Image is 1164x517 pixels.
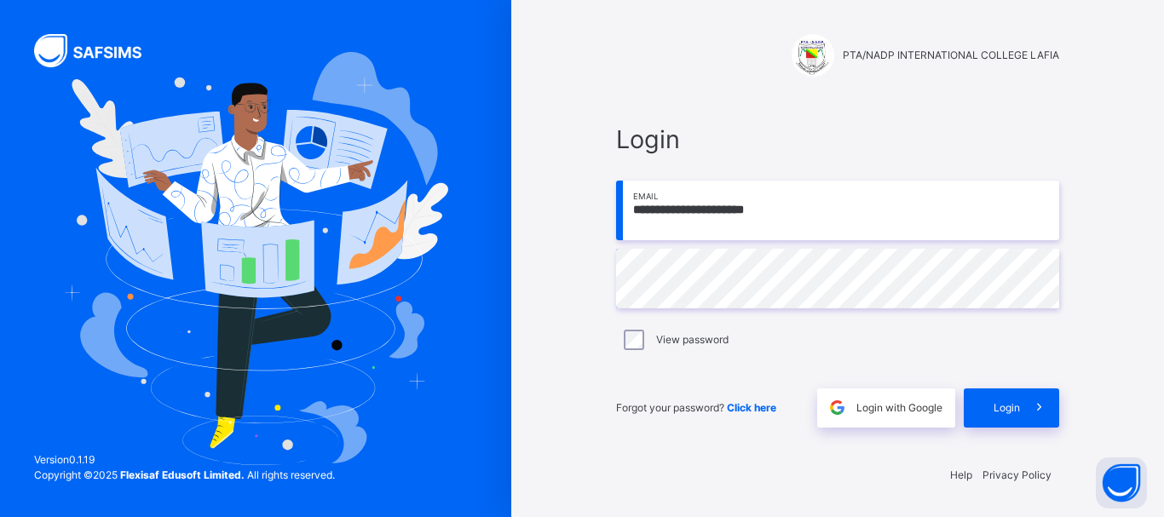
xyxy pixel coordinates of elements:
[982,468,1052,481] a: Privacy Policy
[120,468,245,481] strong: Flexisaf Edusoft Limited.
[727,401,776,414] a: Click here
[856,400,942,416] span: Login with Google
[843,48,1059,63] span: PTA/NADP INTERNATIONAL COLLEGE LAFIA
[34,468,335,481] span: Copyright © 2025 All rights reserved.
[656,332,729,348] label: View password
[63,52,448,466] img: Hero Image
[950,468,972,481] a: Help
[34,34,162,67] img: SAFSIMS Logo
[616,401,776,414] span: Forgot your password?
[1096,457,1147,508] button: Open asap
[827,398,847,417] img: google.396cfc9801f0270233282035f929180a.svg
[34,452,335,468] span: Version 0.1.19
[994,400,1020,416] span: Login
[616,121,1059,158] span: Login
